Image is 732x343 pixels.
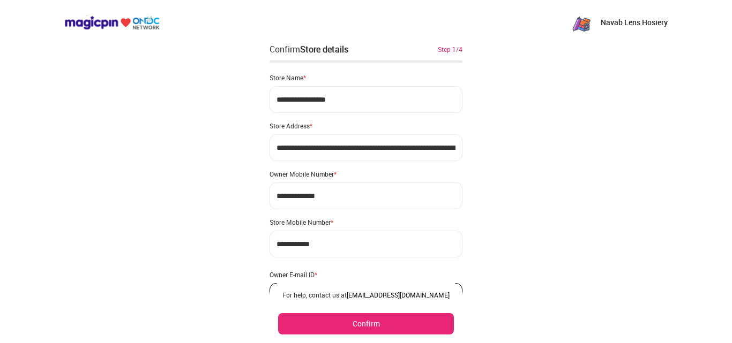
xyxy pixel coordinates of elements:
div: Store Mobile Number [270,218,462,226]
img: ondc-logo-new-small.8a59708e.svg [64,16,160,30]
p: Navab Lens Hosiery [601,17,668,28]
a: [EMAIL_ADDRESS][DOMAIN_NAME] [347,291,450,299]
div: Confirm [270,43,348,56]
div: Store Address [270,121,462,130]
div: Store Name [270,73,462,82]
button: Confirm [278,313,454,334]
div: Store details [300,43,348,55]
img: zN8eeJ7_1yFC7u6ROh_yaNnuSMByXp4ytvKet0ObAKR-3G77a2RQhNqTzPi8_o_OMQ7Yu_PgX43RpeKyGayj_rdr-Pw [571,12,592,33]
div: Owner E-mail ID [270,270,462,279]
div: Step 1/4 [438,44,462,54]
div: Owner Mobile Number [270,170,462,178]
div: For help, contact us at [278,291,454,299]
